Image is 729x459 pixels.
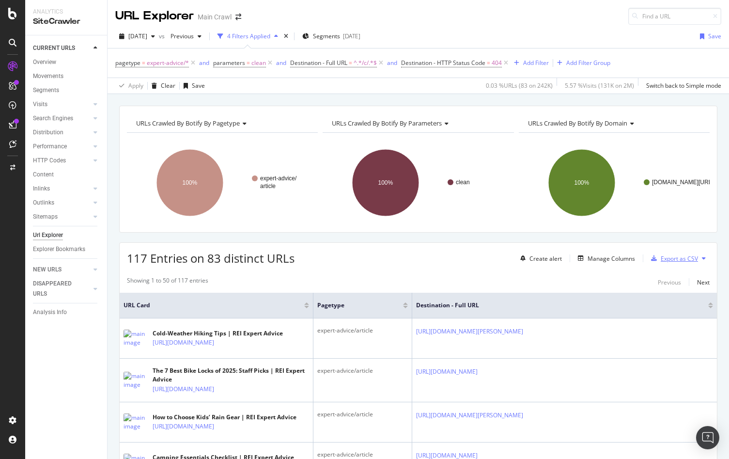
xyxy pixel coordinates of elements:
div: [DATE] [343,32,360,40]
div: Sitemaps [33,212,58,222]
span: URL Card [124,301,302,310]
div: Add Filter Group [566,59,610,67]
text: article [260,183,276,190]
div: HTTP Codes [33,156,66,166]
div: Apply [128,81,143,90]
h4: URLs Crawled By Botify By pagetype [134,115,309,131]
a: [URL][DOMAIN_NAME] [153,422,214,431]
text: clean [456,179,470,186]
button: [DATE] [115,29,159,44]
div: Showing 1 to 50 of 117 entries [127,276,208,288]
div: DISAPPEARED URLS [33,279,82,299]
div: Inlinks [33,184,50,194]
button: Manage Columns [574,253,635,264]
div: Cold-Weather Hiking Tips | REI Expert Advice [153,329,283,338]
a: DISAPPEARED URLS [33,279,91,299]
a: Movements [33,71,100,81]
button: Save [180,78,205,94]
div: 5.57 % Visits ( 131K on 2M ) [565,81,634,90]
div: and [387,59,397,67]
span: 404 [492,56,502,70]
div: Performance [33,142,67,152]
div: Segments [33,85,59,95]
button: Clear [148,78,175,94]
a: [URL][DOMAIN_NAME][PERSON_NAME] [416,327,523,336]
span: 117 Entries on 83 distinct URLs [127,250,295,266]
span: URLs Crawled By Botify By domain [528,119,627,127]
div: Outlinks [33,198,54,208]
button: Previous [658,276,681,288]
a: Inlinks [33,184,91,194]
div: Manage Columns [588,254,635,263]
a: NEW URLS [33,265,91,275]
span: clean [251,56,266,70]
div: Content [33,170,54,180]
a: Distribution [33,127,91,138]
div: expert-advice/article [317,366,408,375]
h4: URLs Crawled By Botify By parameters [330,115,505,131]
span: Destination - Full URL [290,59,347,67]
div: 4 Filters Applied [227,32,270,40]
div: The 7 Best Bike Locks of 2025: Staff Picks | REI Expert Advice [153,366,309,384]
text: [DOMAIN_NAME][URL] [652,179,713,186]
a: [URL][DOMAIN_NAME] [153,338,214,348]
a: Segments [33,85,100,95]
img: main image [124,413,148,431]
div: Analysis Info [33,307,67,317]
div: Overview [33,57,56,67]
div: expert-advice/article [317,450,408,459]
a: Explorer Bookmarks [33,244,100,254]
a: HTTP Codes [33,156,91,166]
div: Add Filter [523,59,549,67]
div: Clear [161,81,175,90]
button: and [387,58,397,67]
span: Destination - HTTP Status Code [401,59,485,67]
svg: A chart. [519,141,710,225]
a: Analysis Info [33,307,100,317]
div: Distribution [33,127,63,138]
div: Visits [33,99,47,110]
span: = [247,59,250,67]
img: main image [124,330,148,347]
div: expert-advice/article [317,326,408,335]
text: expert-advice/ [260,175,297,182]
svg: A chart. [323,141,513,225]
a: Visits [33,99,91,110]
div: Save [192,81,205,90]
div: Movements [33,71,63,81]
button: Switch back to Simple mode [642,78,721,94]
span: vs [159,32,167,40]
div: Export as CSV [661,254,698,263]
div: Search Engines [33,113,73,124]
a: Sitemaps [33,212,91,222]
button: Next [697,276,710,288]
span: Destination - Full URL [416,301,694,310]
a: [URL][DOMAIN_NAME][PERSON_NAME] [416,411,523,420]
a: Overview [33,57,100,67]
a: [URL][DOMAIN_NAME] [153,384,214,394]
div: times [282,32,290,41]
span: = [142,59,145,67]
span: Segments [313,32,340,40]
div: Save [708,32,721,40]
span: pagetype [115,59,140,67]
div: A chart. [127,141,318,225]
div: How to Choose Kids’ Rain Gear | REI Expert Advice [153,413,296,422]
div: Switch back to Simple mode [646,81,721,90]
button: Apply [115,78,143,94]
button: Add Filter Group [553,57,610,69]
button: Export as CSV [647,251,698,266]
a: Outlinks [33,198,91,208]
button: Save [696,29,721,44]
button: and [276,58,286,67]
div: Url Explorer [33,230,63,240]
input: Find a URL [628,8,721,25]
div: and [276,59,286,67]
button: Segments[DATE] [298,29,364,44]
button: Create alert [516,251,562,266]
div: Analytics [33,8,99,16]
span: expert-advice/* [147,56,189,70]
button: 4 Filters Applied [214,29,282,44]
div: expert-advice/article [317,410,408,419]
